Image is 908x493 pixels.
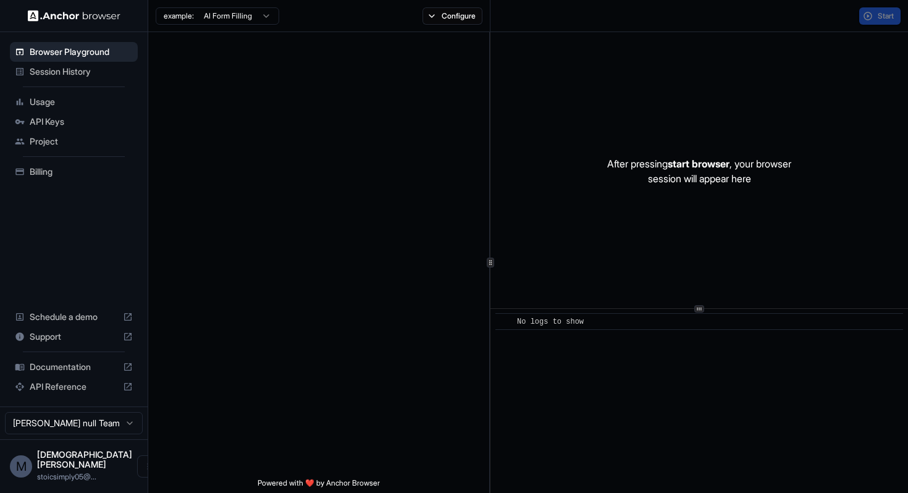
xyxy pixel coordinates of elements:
div: API Reference [10,377,138,397]
span: No logs to show [517,318,584,326]
span: Project [30,135,133,148]
button: Configure [422,7,482,25]
button: Open menu [137,455,159,478]
span: API Keys [30,116,133,128]
div: API Keys [10,112,138,132]
span: Documentation [30,361,118,373]
span: Support [30,331,118,343]
div: Browser Playground [10,42,138,62]
span: Browser Playground [30,46,133,58]
div: Documentation [10,357,138,377]
div: Usage [10,92,138,112]
div: Support [10,327,138,347]
span: Session History [30,65,133,78]
span: example: [164,11,194,21]
span: Muhammad null [37,449,132,470]
span: Schedule a demo [30,311,118,323]
div: M [10,455,32,478]
div: Project [10,132,138,151]
span: Usage [30,96,133,108]
span: Billing [30,166,133,178]
span: stoicsimply05@gmail.com [37,472,96,481]
p: After pressing , your browser session will appear here [607,156,791,186]
span: API Reference [30,381,118,393]
span: ​ [502,316,508,328]
div: Schedule a demo [10,307,138,327]
span: start browser [668,158,729,170]
div: Billing [10,162,138,182]
span: Powered with ❤️ by Anchor Browser [258,478,380,493]
img: Anchor Logo [28,10,120,22]
div: Session History [10,62,138,82]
